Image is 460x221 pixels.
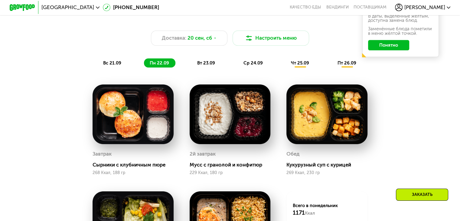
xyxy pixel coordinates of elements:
[338,60,356,66] span: пт 26.09
[354,5,387,10] div: поставщикам
[368,14,433,23] div: В даты, выделенные желтым, доступна замена блюд.
[286,170,367,175] div: 269 Ккал, 230 гр
[326,5,348,10] a: Вендинги
[290,5,321,10] a: Качество еды
[293,203,361,216] div: Всего в понедельник
[93,170,174,175] div: 268 Ккал, 188 гр
[103,4,159,11] a: [PHONE_NUMBER]
[162,34,186,42] span: Доставка:
[293,209,305,216] span: 1171
[291,60,309,66] span: чт 25.09
[243,60,263,66] span: ср 24.09
[150,60,169,66] span: пн 22.09
[197,60,215,66] span: вт 23.09
[286,149,299,159] div: Обед
[188,34,212,42] span: 20 сен, сб
[368,40,409,50] button: Понятно
[190,162,276,168] div: Мусс с гранолой и конфитюр
[190,149,216,159] div: 2й завтрак
[233,31,309,46] button: Настроить меню
[103,60,121,66] span: вс 21.09
[93,162,178,168] div: Сырники с клубничным пюре
[305,210,315,216] span: Ккал
[41,5,94,10] span: [GEOGRAPHIC_DATA]
[190,170,271,175] div: 229 Ккал, 180 гр
[396,189,448,201] div: Заказать
[286,162,372,168] div: Кукурузный суп с курицей
[368,27,433,36] div: Заменённые блюда пометили в меню жёлтой точкой.
[93,149,112,159] div: Завтрак
[404,5,445,10] span: [PERSON_NAME]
